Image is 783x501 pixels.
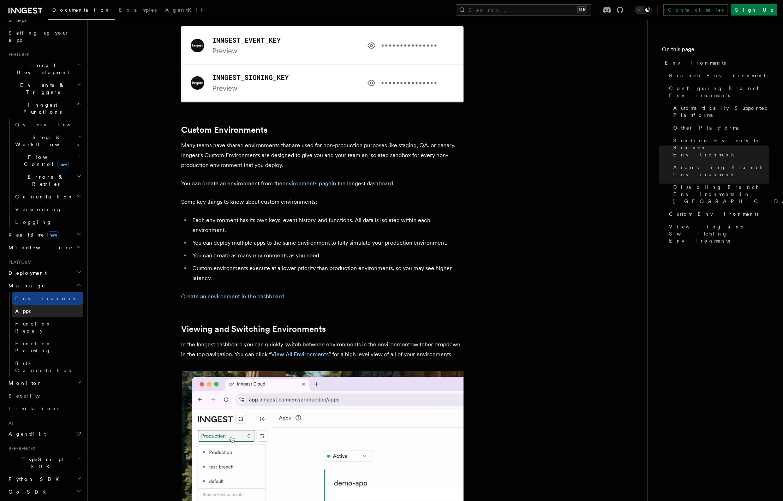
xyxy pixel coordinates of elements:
[181,197,464,207] p: Some key things to know about custom environments:
[665,59,726,66] span: Environments
[666,69,769,82] a: Branch Environments
[6,428,83,440] a: AgentKit
[670,102,769,121] a: Automatically Supported Platforms
[6,488,50,495] span: Go SDK
[48,2,115,20] a: Documentation
[12,173,77,187] span: Errors & Retries
[190,215,464,235] li: Each environment has its own keys, event history, and functions. All data is isolated within each...
[731,4,777,16] a: Sign Up
[8,406,59,411] span: Limitations
[663,4,728,16] a: Contact sales
[181,340,464,359] p: In the Inngest dashboard you can quickly switch between environments in the environment switcher ...
[673,124,739,131] span: Other Platforms
[6,260,32,265] span: Platform
[15,207,62,212] span: Versioning
[670,181,769,208] a: Disabling Branch Environments in [GEOGRAPHIC_DATA]
[669,85,769,99] span: Configuring Branch Environments
[12,131,83,151] button: Steps & Workflows
[6,380,42,387] span: Monitor
[190,251,464,261] li: You can create as many environments as you need.
[6,279,83,292] button: Manage
[190,263,464,283] li: Custom environments execute at a lower priority than production environments, so you may see high...
[6,453,83,473] button: TypeScript SDK
[15,122,88,127] span: Overview
[15,308,31,314] span: Apps
[15,219,52,225] span: Logging
[6,59,83,79] button: Local Development
[12,292,83,305] a: Environments
[282,180,331,187] a: environments page
[670,121,769,134] a: Other Platforms
[6,52,29,58] span: Features
[181,141,464,170] p: Many teams have shared environments that are used for non-production purposes like staging, QA, o...
[6,421,13,426] span: AI
[6,231,59,238] span: Realtime
[577,6,587,13] kbd: ⌘K
[15,296,76,301] span: Environments
[181,179,464,189] p: You can create an environment from the in the Inngest dashboard.
[6,79,83,99] button: Events & Triggers
[6,485,83,498] button: Go SDK
[8,393,40,399] span: Security
[181,125,268,135] a: Custom Environments
[12,118,83,131] a: Overview
[12,357,83,377] a: Bulk Cancellation
[6,244,73,251] span: Middleware
[6,282,46,289] span: Manage
[6,26,83,46] a: Setting up your app
[6,292,83,377] div: Manage
[15,321,52,334] span: Function Replay
[6,241,83,254] button: Middleware
[662,56,769,69] a: Environments
[669,72,767,79] span: Branch Environments
[12,216,83,228] a: Logging
[57,161,69,168] span: new
[8,431,46,437] span: AgentKit
[181,293,284,300] a: Create an environment in the dashboard
[6,269,47,276] span: Deployment
[15,360,73,373] span: Bulk Cancellation
[115,2,161,19] a: Examples
[181,324,326,334] a: Viewing and Switching Environments
[12,193,73,200] span: Cancellation
[6,377,83,389] button: Monitor
[6,101,76,115] span: Inngest Functions
[119,7,157,13] span: Examples
[635,6,652,14] button: Toggle dark mode
[6,476,63,483] span: Python SDK
[6,118,83,228] div: Inngest Functions
[12,305,83,317] a: Apps
[12,337,83,357] a: Function Pausing
[12,317,83,337] a: Function Replay
[6,446,35,452] span: References
[190,238,464,248] li: You can deploy multiple apps to the same environment to fully simulate your production environment.
[673,105,769,119] span: Automatically Supported Platforms
[47,231,59,239] span: new
[6,456,76,470] span: TypeScript SDK
[669,210,759,217] span: Custom Environments
[6,82,77,96] span: Events & Triggers
[271,351,329,358] a: View All Environments
[6,99,83,118] button: Inngest Functions
[666,220,769,247] a: Viewing and Switching Environments
[666,208,769,220] a: Custom Environments
[12,171,83,190] button: Errors & Retries
[6,62,77,76] span: Local Development
[15,341,52,353] span: Function Pausing
[666,82,769,102] a: Configuring Branch Environments
[670,161,769,181] a: Archiving Branch Environments
[12,190,83,203] button: Cancellation
[673,137,769,158] span: Sending Events to Branch Environments
[673,164,769,178] span: Archiving Branch Environments
[6,389,83,402] a: Security
[8,30,69,43] span: Setting up your app
[662,45,769,56] h4: On this page
[165,7,203,13] span: AgentKit
[669,223,769,244] span: Viewing and Switching Environments
[12,154,78,168] span: Flow Control
[12,134,79,148] span: Steps & Workflows
[456,4,591,16] button: Search...⌘K
[181,26,464,102] img: Vercel environment keys
[52,7,110,13] span: Documentation
[161,2,207,19] a: AgentKit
